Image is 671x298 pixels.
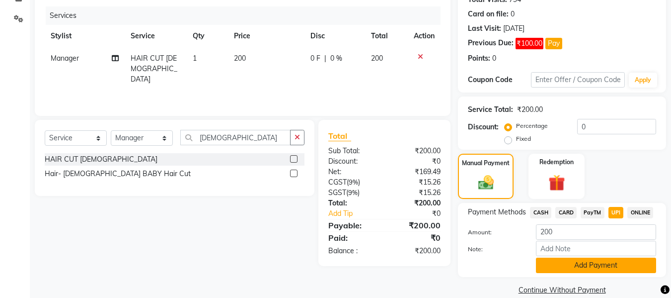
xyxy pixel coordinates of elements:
[517,104,543,115] div: ₹200.00
[187,25,228,47] th: Qty
[468,104,513,115] div: Service Total:
[468,23,501,34] div: Last Visit:
[629,73,657,88] button: Apply
[539,158,574,167] label: Redemption
[384,246,448,256] div: ₹200.00
[193,54,197,63] span: 1
[304,25,365,47] th: Disc
[395,208,448,219] div: ₹0
[468,75,530,85] div: Coupon Code
[492,53,496,64] div: 0
[45,25,125,47] th: Stylist
[46,6,448,25] div: Services
[321,156,384,167] div: Discount:
[348,189,358,197] span: 9%
[531,72,625,88] input: Enter Offer / Coupon Code
[228,25,304,47] th: Price
[536,224,656,240] input: Amount
[384,156,448,167] div: ₹0
[468,207,526,217] span: Payment Methods
[462,159,510,168] label: Manual Payment
[608,207,624,218] span: UPI
[468,53,490,64] div: Points:
[460,285,664,296] a: Continue Without Payment
[555,207,577,218] span: CARD
[125,25,187,47] th: Service
[321,188,384,198] div: ( )
[321,246,384,256] div: Balance :
[365,25,408,47] th: Total
[627,207,653,218] span: ONLINE
[321,219,384,231] div: Payable:
[321,167,384,177] div: Net:
[45,154,157,165] div: HAIR CUT [DEMOGRAPHIC_DATA]
[349,178,358,186] span: 9%
[384,198,448,208] div: ₹200.00
[468,9,509,19] div: Card on file:
[328,188,346,197] span: SGST
[384,167,448,177] div: ₹169.49
[530,207,551,218] span: CASH
[321,177,384,188] div: ( )
[321,198,384,208] div: Total:
[131,54,177,84] span: HAIR CUT [DEMOGRAPHIC_DATA]
[321,232,384,244] div: Paid:
[310,53,320,64] span: 0 F
[545,38,562,49] button: Pay
[180,130,291,145] input: Search or Scan
[371,54,383,63] span: 200
[234,54,246,63] span: 200
[536,258,656,273] button: Add Payment
[328,178,347,187] span: CGST
[328,131,351,141] span: Total
[543,173,570,193] img: _gift.svg
[460,245,528,254] label: Note:
[468,38,514,49] div: Previous Due:
[321,146,384,156] div: Sub Total:
[473,174,499,192] img: _cash.svg
[51,54,79,63] span: Manager
[516,134,531,143] label: Fixed
[384,219,448,231] div: ₹200.00
[324,53,326,64] span: |
[503,23,524,34] div: [DATE]
[516,38,543,49] span: ₹100.00
[45,169,191,179] div: Hair- [DEMOGRAPHIC_DATA] BABY Hair Cut
[460,228,528,237] label: Amount:
[384,146,448,156] div: ₹200.00
[321,208,395,219] a: Add Tip
[468,122,499,132] div: Discount:
[516,121,548,130] label: Percentage
[384,188,448,198] div: ₹15.26
[536,241,656,256] input: Add Note
[384,177,448,188] div: ₹15.26
[511,9,515,19] div: 0
[408,25,441,47] th: Action
[330,53,342,64] span: 0 %
[581,207,604,218] span: PayTM
[384,232,448,244] div: ₹0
